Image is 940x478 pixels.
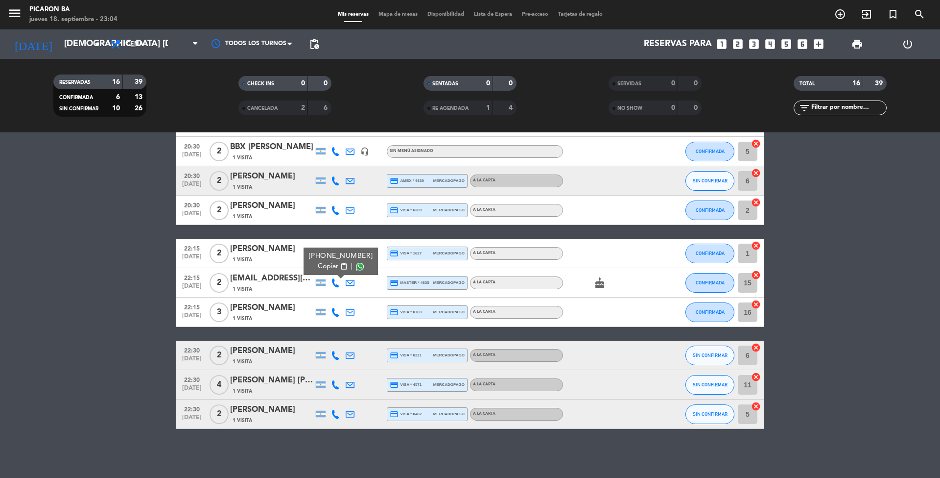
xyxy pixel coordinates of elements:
[233,387,252,395] span: 1 Visita
[340,263,348,270] span: content_paste
[796,38,809,50] i: looks_6
[180,344,204,355] span: 22:30
[694,104,700,111] strong: 0
[7,6,22,24] button: menu
[29,15,117,25] div: jueves 18. septiembre - 23:04
[617,81,641,86] span: SERVIDAS
[233,358,252,366] span: 1 Visita
[390,351,422,360] span: visa * 6221
[432,81,458,86] span: SENTADAS
[230,272,313,285] div: [EMAIL_ADDRESS][DOMAIN_NAME]
[390,380,399,389] i: credit_card
[473,382,495,386] span: A LA CARTA
[180,355,204,367] span: [DATE]
[902,38,914,50] i: power_settings_new
[210,201,229,220] span: 2
[180,374,204,385] span: 22:30
[693,411,728,417] span: SIN CONFIRMAR
[433,250,465,256] span: mercadopago
[433,411,465,417] span: mercadopago
[509,80,515,87] strong: 0
[851,38,863,50] span: print
[685,201,734,220] button: CONFIRMADA
[180,140,204,151] span: 20:30
[834,8,846,20] i: add_circle_outline
[810,102,886,113] input: Filtrar por nombre...
[882,29,933,59] div: LOG OUT
[210,346,229,365] span: 2
[210,404,229,424] span: 2
[7,6,22,21] i: menu
[180,181,204,192] span: [DATE]
[180,312,204,324] span: [DATE]
[390,176,399,185] i: credit_card
[233,213,252,221] span: 1 Visita
[473,310,495,314] span: A LA CARTA
[112,105,120,112] strong: 10
[233,256,252,264] span: 1 Visita
[230,374,313,387] div: [PERSON_NAME] [PERSON_NAME]
[180,253,204,265] span: [DATE]
[112,78,120,85] strong: 16
[751,343,761,352] i: cancel
[180,210,204,222] span: [DATE]
[390,206,399,215] i: credit_card
[875,80,885,87] strong: 39
[324,104,329,111] strong: 6
[390,278,399,287] i: credit_card
[180,403,204,414] span: 22:30
[433,177,465,184] span: mercadopago
[812,38,825,50] i: add_box
[324,80,329,87] strong: 0
[247,81,274,86] span: CHECK INS
[469,12,517,17] span: Lista de Espera
[914,8,925,20] i: search
[233,154,252,162] span: 1 Visita
[751,372,761,382] i: cancel
[210,142,229,161] span: 2
[318,261,338,272] span: Copiar
[509,104,515,111] strong: 4
[685,244,734,263] button: CONFIRMADA
[685,346,734,365] button: SIN CONFIRMAR
[685,171,734,191] button: SIN CONFIRMAR
[91,38,103,50] i: arrow_drop_down
[685,404,734,424] button: SIN CONFIRMAR
[696,207,725,213] span: CONFIRMADA
[230,403,313,416] div: [PERSON_NAME]
[799,102,810,114] i: filter_list
[473,208,495,212] span: A LA CARTA
[751,168,761,178] i: cancel
[390,410,422,419] span: visa * 0482
[764,38,776,50] i: looks_4
[685,142,734,161] button: CONFIRMADA
[693,178,728,183] span: SIN CONFIRMAR
[433,207,465,213] span: mercadopago
[233,417,252,425] span: 1 Visita
[301,104,305,111] strong: 2
[390,249,422,258] span: visa * 1627
[180,170,204,181] span: 20:30
[230,200,313,212] div: [PERSON_NAME]
[301,80,305,87] strong: 0
[309,251,373,261] div: [PHONE_NUMBER]
[671,80,675,87] strong: 0
[696,309,725,315] span: CONFIRMADA
[696,280,725,285] span: CONFIRMADA
[432,106,469,111] span: RE AGENDADA
[751,402,761,411] i: cancel
[135,78,144,85] strong: 39
[473,280,495,284] span: A LA CARTA
[473,251,495,255] span: A LA CARTA
[693,382,728,387] span: SIN CONFIRMAR
[696,149,725,154] span: CONFIRMADA
[390,380,422,389] span: visa * 4571
[180,151,204,163] span: [DATE]
[731,38,744,50] i: looks_two
[180,414,204,426] span: [DATE]
[180,199,204,210] span: 20:30
[390,249,399,258] i: credit_card
[390,176,424,185] span: amex * 9330
[230,345,313,357] div: [PERSON_NAME]
[116,94,120,101] strong: 6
